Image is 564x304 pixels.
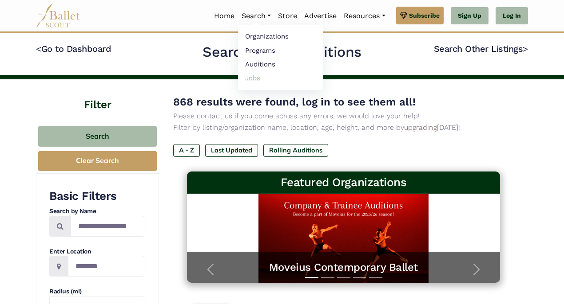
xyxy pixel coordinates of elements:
[238,25,323,90] ul: Resources
[404,123,437,132] a: upgrading
[523,43,528,54] code: >
[49,287,144,296] h4: Radius (mi)
[238,30,323,43] a: Organizations
[238,71,323,85] a: Jobs
[196,261,492,274] a: Moveius Contemporary Ballet
[49,207,144,216] h4: Search by Name
[68,256,144,277] input: Location
[71,216,144,237] input: Search by names...
[274,7,301,25] a: Store
[301,7,340,25] a: Advertise
[400,11,407,20] img: gem.svg
[49,189,144,204] h3: Basic Filters
[173,144,200,156] label: A - Z
[238,57,323,71] a: Auditions
[173,122,514,133] p: Filter by listing/organization name, location, age, height, and more by [DATE]!
[353,273,366,283] button: Slide 4
[173,110,514,122] p: Please contact us if you come across any errors, we would love your help!
[263,144,328,156] label: Rolling Auditions
[238,43,323,57] a: Programs
[49,247,144,256] h4: Enter Location
[369,273,382,283] button: Slide 5
[211,7,238,25] a: Home
[194,175,493,190] h3: Featured Organizations
[203,43,361,62] h2: Search Ballet Auditions
[305,273,318,283] button: Slide 1
[396,7,444,24] a: Subscribe
[451,7,489,25] a: Sign Up
[36,43,41,54] code: <
[340,7,389,25] a: Resources
[36,43,111,54] a: <Go to Dashboard
[38,151,157,171] button: Clear Search
[205,144,258,156] label: Last Updated
[38,126,157,147] button: Search
[496,7,528,25] a: Log In
[409,11,440,20] span: Subscribe
[321,273,334,283] button: Slide 2
[337,273,350,283] button: Slide 3
[238,7,274,25] a: Search
[173,96,416,108] span: 868 results were found, log in to see them all!
[36,79,159,113] h4: Filter
[434,43,528,54] a: Search Other Listings>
